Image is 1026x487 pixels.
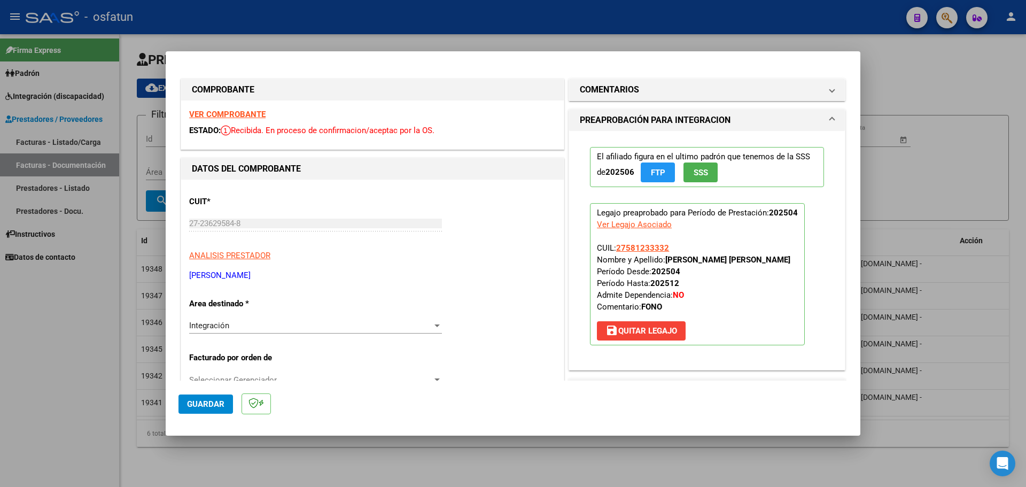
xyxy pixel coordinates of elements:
[651,168,665,177] span: FTP
[569,79,845,101] mat-expansion-panel-header: COMENTARIOS
[192,84,254,95] strong: COMPROBANTE
[605,167,634,177] strong: 202506
[189,196,299,208] p: CUIT
[189,375,432,385] span: Seleccionar Gerenciador
[189,321,229,330] span: Integración
[651,267,680,276] strong: 202504
[616,243,669,253] span: 27581233332
[769,208,798,218] strong: 202504
[569,379,845,400] mat-expansion-panel-header: DOCUMENTACIÓN RESPALDATORIA
[580,114,730,127] h1: PREAPROBACIÓN PARA INTEGRACION
[641,302,662,312] strong: FONO
[683,163,718,182] button: SSS
[189,126,221,135] span: ESTADO:
[221,126,434,135] span: Recibida. En proceso de confirmacion/aceptac por la OS.
[189,110,266,119] a: VER COMPROBANTE
[597,219,672,230] div: Ver Legajo Asociado
[189,269,556,282] p: [PERSON_NAME]
[178,395,233,414] button: Guardar
[605,326,677,336] span: Quitar Legajo
[650,279,679,288] strong: 202512
[189,298,299,310] p: Area destinado *
[694,168,708,177] span: SSS
[673,290,684,300] strong: NO
[569,110,845,131] mat-expansion-panel-header: PREAPROBACIÓN PARA INTEGRACION
[192,164,301,174] strong: DATOS DEL COMPROBANTE
[189,352,299,364] p: Facturado por orden de
[580,83,639,96] h1: COMENTARIOS
[597,321,686,341] button: Quitar Legajo
[590,203,805,345] p: Legajo preaprobado para Período de Prestación:
[597,243,790,312] span: CUIL: Nombre y Apellido: Período Desde: Período Hasta: Admite Dependencia:
[597,302,662,312] span: Comentario:
[990,451,1015,476] div: Open Intercom Messenger
[641,163,675,182] button: FTP
[189,251,270,260] span: ANALISIS PRESTADOR
[569,131,845,370] div: PREAPROBACIÓN PARA INTEGRACION
[590,147,824,187] p: El afiliado figura en el ultimo padrón que tenemos de la SSS de
[665,255,790,265] strong: [PERSON_NAME] [PERSON_NAME]
[605,324,618,337] mat-icon: save
[187,399,224,409] span: Guardar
